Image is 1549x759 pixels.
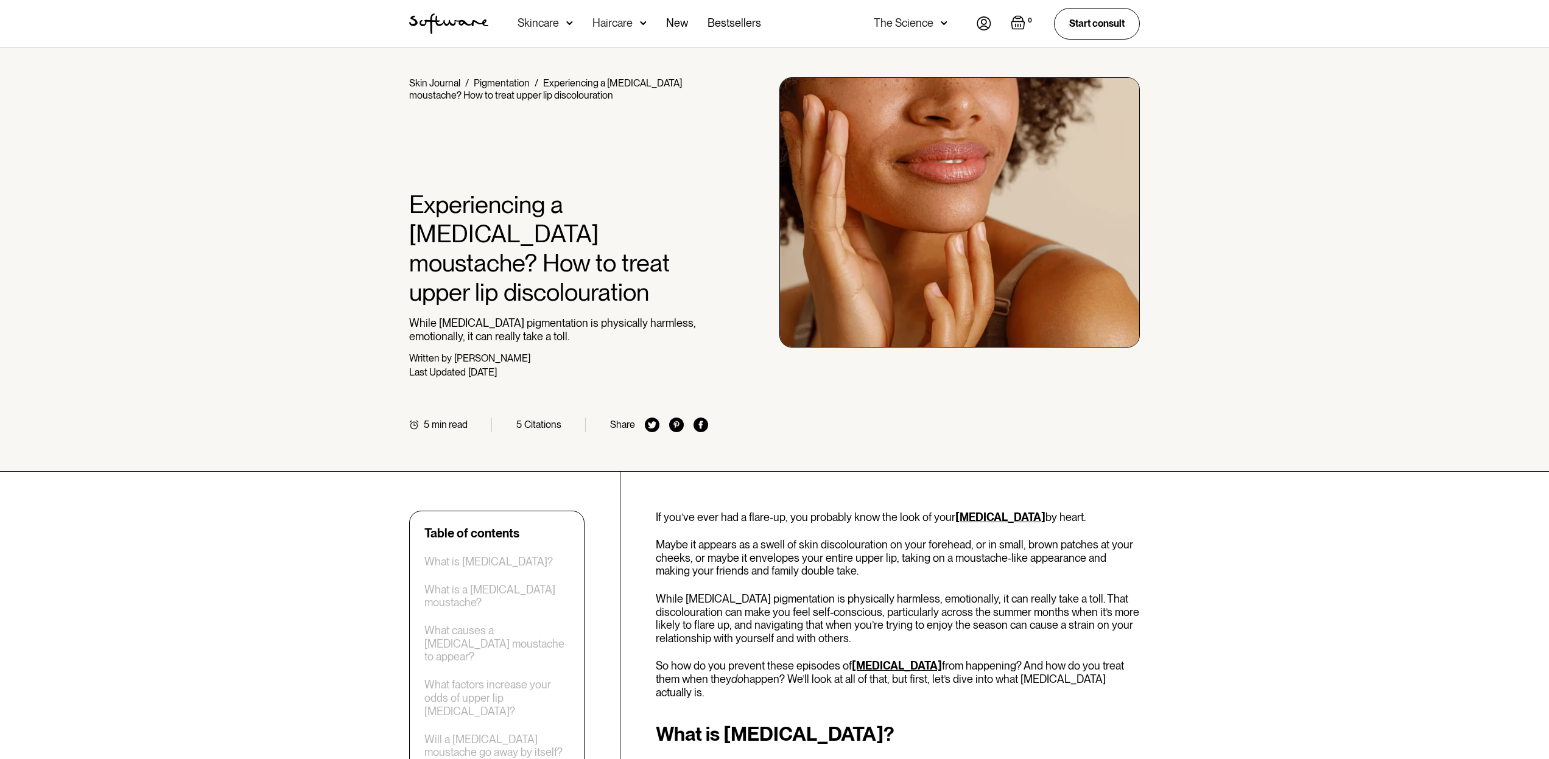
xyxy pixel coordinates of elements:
[516,419,522,430] div: 5
[424,678,569,718] a: What factors increase your odds of upper lip [MEDICAL_DATA]?
[424,526,519,540] div: Table of contents
[1025,15,1034,26] div: 0
[535,77,538,89] div: /
[645,418,659,432] img: twitter icon
[656,723,1140,745] h2: What is [MEDICAL_DATA]?
[592,17,633,29] div: Haircare
[656,538,1140,578] p: Maybe it appears as a swell of skin discolouration on your forehead, or in small, brown patches a...
[941,17,947,29] img: arrow down
[852,659,942,672] a: [MEDICAL_DATA]
[955,511,1045,523] a: [MEDICAL_DATA]
[409,13,488,34] a: home
[424,733,569,759] a: Will a [MEDICAL_DATA] moustache go away by itself?
[656,592,1140,645] p: While [MEDICAL_DATA] pigmentation is physically harmless, emotionally, it can really take a toll....
[640,17,647,29] img: arrow down
[409,13,488,34] img: Software Logo
[874,17,933,29] div: The Science
[1011,15,1034,32] a: Open empty cart
[424,555,553,568] a: What is [MEDICAL_DATA]?
[566,17,573,29] img: arrow down
[454,352,530,364] div: [PERSON_NAME]
[409,317,708,343] p: While [MEDICAL_DATA] pigmentation is physically harmless, emotionally, it can really take a toll.
[474,77,530,89] a: Pigmentation
[465,77,469,89] div: /
[518,17,559,29] div: Skincare
[424,419,429,430] div: 5
[409,77,460,89] a: Skin Journal
[656,511,1140,524] p: If you’ve ever had a flare-up, you probably know the look of your by heart.
[524,419,561,430] div: Citations
[656,659,1140,699] p: So how do you prevent these episodes of from happening? And how do you treat them when they happe...
[468,366,497,378] div: [DATE]
[409,366,466,378] div: Last Updated
[432,419,468,430] div: min read
[409,190,708,307] h1: Experiencing a [MEDICAL_DATA] moustache? How to treat upper lip discolouration
[694,418,708,432] img: facebook icon
[424,624,569,663] a: What causes a [MEDICAL_DATA] moustache to appear?
[409,77,682,101] div: Experiencing a [MEDICAL_DATA] moustache? How to treat upper lip discolouration
[409,352,452,364] div: Written by
[424,583,569,609] a: What is a [MEDICAL_DATA] moustache?
[669,418,684,432] img: pinterest icon
[731,673,743,685] em: do
[1054,8,1140,39] a: Start consult
[610,419,635,430] div: Share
